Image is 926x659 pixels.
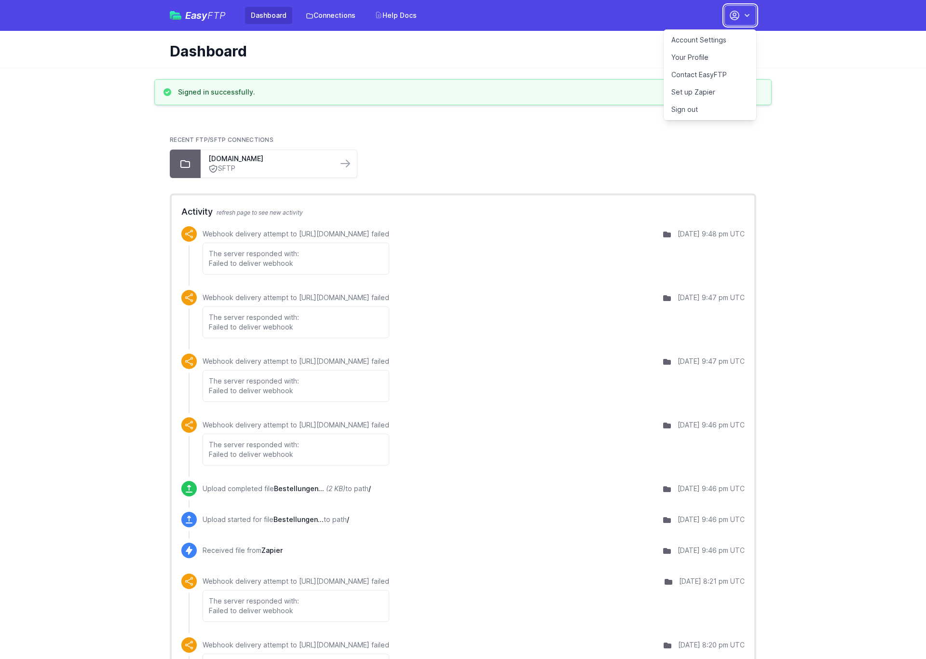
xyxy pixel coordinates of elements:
[170,42,749,60] h1: Dashboard
[208,154,330,164] a: [DOMAIN_NAME]
[878,611,914,647] iframe: Drift Widget Chat Controller
[203,640,389,650] p: Webhook delivery attempt to [URL][DOMAIN_NAME] failed
[273,515,324,523] span: Bestellungen.csv
[678,293,745,302] div: [DATE] 9:47 pm UTC
[369,7,422,24] a: Help Docs
[209,440,383,459] p: The server responded with: Failed to deliver webhook
[170,136,756,144] h2: Recent FTP/SFTP Connections
[209,376,383,396] p: The server responded with: Failed to deliver webhook
[664,101,756,118] a: Sign out
[678,515,745,524] div: [DATE] 9:46 pm UTC
[261,546,283,554] span: Zapier
[203,229,389,239] p: Webhook delivery attempt to [URL][DOMAIN_NAME] failed
[300,7,361,24] a: Connections
[208,164,330,174] a: SFTP
[181,205,745,219] h2: Activity
[178,87,255,97] h3: Signed in successfully.
[678,420,745,430] div: [DATE] 9:46 pm UTC
[209,313,383,332] p: The server responded with: Failed to deliver webhook
[368,484,371,493] span: /
[664,66,756,83] a: Contact EasyFTP
[203,546,283,555] p: Received file from
[679,577,745,586] div: [DATE] 8:21 pm UTC
[326,484,345,493] i: (2 KB)
[664,83,756,101] a: Set up Zapier
[664,49,756,66] a: Your Profile
[209,249,383,268] p: The server responded with: Failed to deliver webhook
[203,484,371,494] p: Upload completed file to path
[678,546,745,555] div: [DATE] 9:46 pm UTC
[207,10,226,21] span: FTP
[664,31,756,49] a: Account Settings
[203,577,389,586] p: Webhook delivery attempt to [URL][DOMAIN_NAME] failed
[678,484,745,494] div: [DATE] 9:46 pm UTC
[678,640,745,650] div: [DATE] 8:20 pm UTC
[203,357,389,366] p: Webhook delivery attempt to [URL][DOMAIN_NAME] failed
[678,357,745,366] div: [DATE] 9:47 pm UTC
[217,209,303,216] span: refresh page to see new activity
[203,420,389,430] p: Webhook delivery attempt to [URL][DOMAIN_NAME] failed
[170,11,181,20] img: easyftp_logo.png
[347,515,349,523] span: /
[245,7,292,24] a: Dashboard
[185,11,226,20] span: Easy
[170,11,226,20] a: EasyFTP
[274,484,324,493] span: Bestellungen.csv
[678,229,745,239] div: [DATE] 9:48 pm UTC
[203,293,389,302] p: Webhook delivery attempt to [URL][DOMAIN_NAME] failed
[203,515,349,524] p: Upload started for file to path
[209,596,383,616] p: The server responded with: Failed to deliver webhook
